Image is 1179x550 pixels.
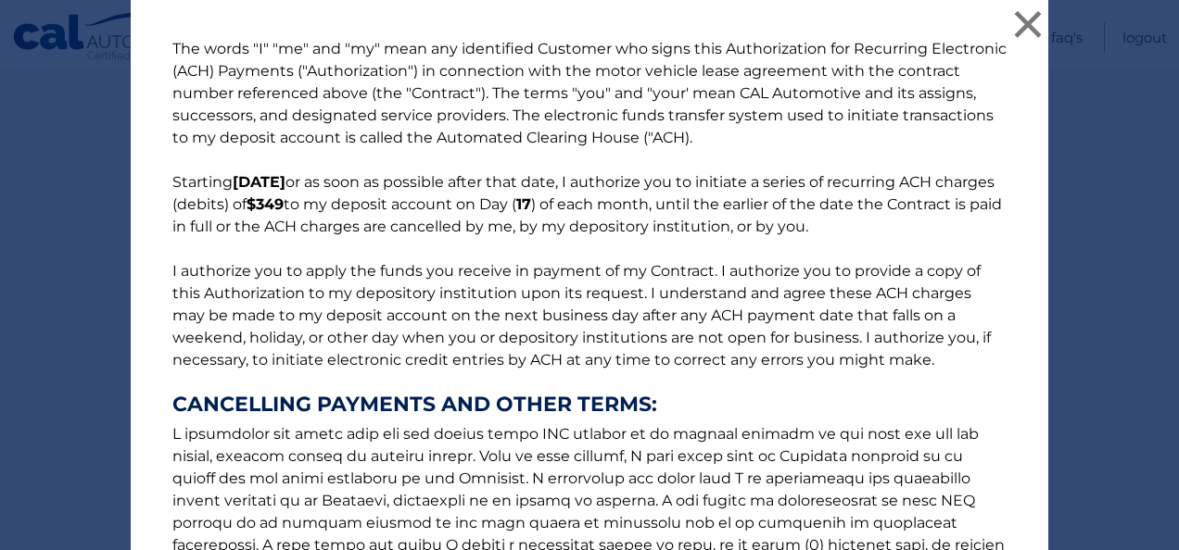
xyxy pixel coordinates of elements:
[172,394,1007,416] strong: CANCELLING PAYMENTS AND OTHER TERMS:
[247,195,284,213] b: $349
[1009,6,1046,43] button: ×
[516,195,531,213] b: 17
[233,173,285,191] b: [DATE]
